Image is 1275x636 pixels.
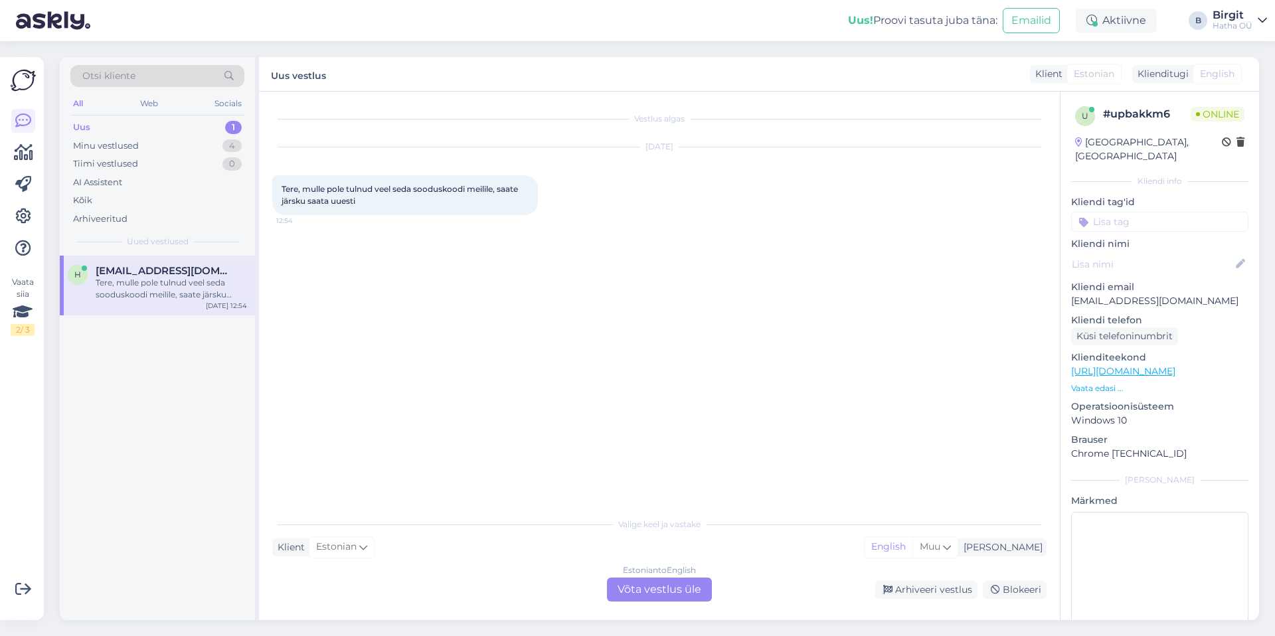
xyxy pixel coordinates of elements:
[1030,67,1062,81] div: Klient
[1076,9,1157,33] div: Aktiivne
[1189,11,1207,30] div: B
[1071,212,1248,232] input: Lisa tag
[73,176,122,189] div: AI Assistent
[225,121,242,134] div: 1
[1213,21,1252,31] div: Hatha OÜ
[222,157,242,171] div: 0
[1075,135,1222,163] div: [GEOGRAPHIC_DATA], [GEOGRAPHIC_DATA]
[11,68,36,93] img: Askly Logo
[1071,327,1178,345] div: Küsi telefoninumbrit
[1071,237,1248,251] p: Kliendi nimi
[271,65,326,83] label: Uus vestlus
[96,265,234,277] span: henrirummo@gmail.com
[1071,433,1248,447] p: Brauser
[1071,280,1248,294] p: Kliendi email
[272,518,1047,530] div: Valige keel ja vastake
[222,139,242,153] div: 4
[983,581,1047,599] div: Blokeeri
[1071,175,1248,187] div: Kliendi info
[1071,382,1248,394] p: Vaata edasi ...
[1213,10,1267,31] a: BirgitHatha OÜ
[1072,257,1233,272] input: Lisa nimi
[70,95,86,112] div: All
[1191,107,1244,121] span: Online
[272,113,1047,125] div: Vestlus algas
[1071,313,1248,327] p: Kliendi telefon
[1071,195,1248,209] p: Kliendi tag'id
[11,276,35,336] div: Vaata siia
[1213,10,1252,21] div: Birgit
[82,69,135,83] span: Otsi kliente
[1071,294,1248,308] p: [EMAIL_ADDRESS][DOMAIN_NAME]
[1071,351,1248,364] p: Klienditeekond
[1071,365,1175,377] a: [URL][DOMAIN_NAME]
[73,194,92,207] div: Kõik
[282,184,520,206] span: Tere, mulle pole tulnud veel seda sooduskoodi meilile, saate järsku saata uuesti
[96,277,247,301] div: Tere, mulle pole tulnud veel seda sooduskoodi meilile, saate järsku saata uuesti
[272,141,1047,153] div: [DATE]
[11,324,35,336] div: 2 / 3
[1103,106,1191,122] div: # upbakkm6
[73,157,138,171] div: Tiimi vestlused
[1074,67,1114,81] span: Estonian
[127,236,189,248] span: Uued vestlused
[875,581,977,599] div: Arhiveeri vestlus
[865,537,912,557] div: English
[1082,111,1088,121] span: u
[137,95,161,112] div: Web
[848,13,997,29] div: Proovi tasuta juba täna:
[272,540,305,554] div: Klient
[1071,414,1248,428] p: Windows 10
[1071,447,1248,461] p: Chrome [TECHNICAL_ID]
[1132,67,1189,81] div: Klienditugi
[74,270,81,279] span: h
[623,564,696,576] div: Estonian to English
[920,540,940,552] span: Muu
[316,540,357,554] span: Estonian
[1003,8,1060,33] button: Emailid
[848,14,873,27] b: Uus!
[607,578,712,601] div: Võta vestlus üle
[1200,67,1234,81] span: English
[958,540,1043,554] div: [PERSON_NAME]
[73,139,139,153] div: Minu vestlused
[1071,494,1248,508] p: Märkmed
[73,121,90,134] div: Uus
[206,301,247,311] div: [DATE] 12:54
[1071,474,1248,486] div: [PERSON_NAME]
[276,216,326,226] span: 12:54
[1071,400,1248,414] p: Operatsioonisüsteem
[212,95,244,112] div: Socials
[73,212,127,226] div: Arhiveeritud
